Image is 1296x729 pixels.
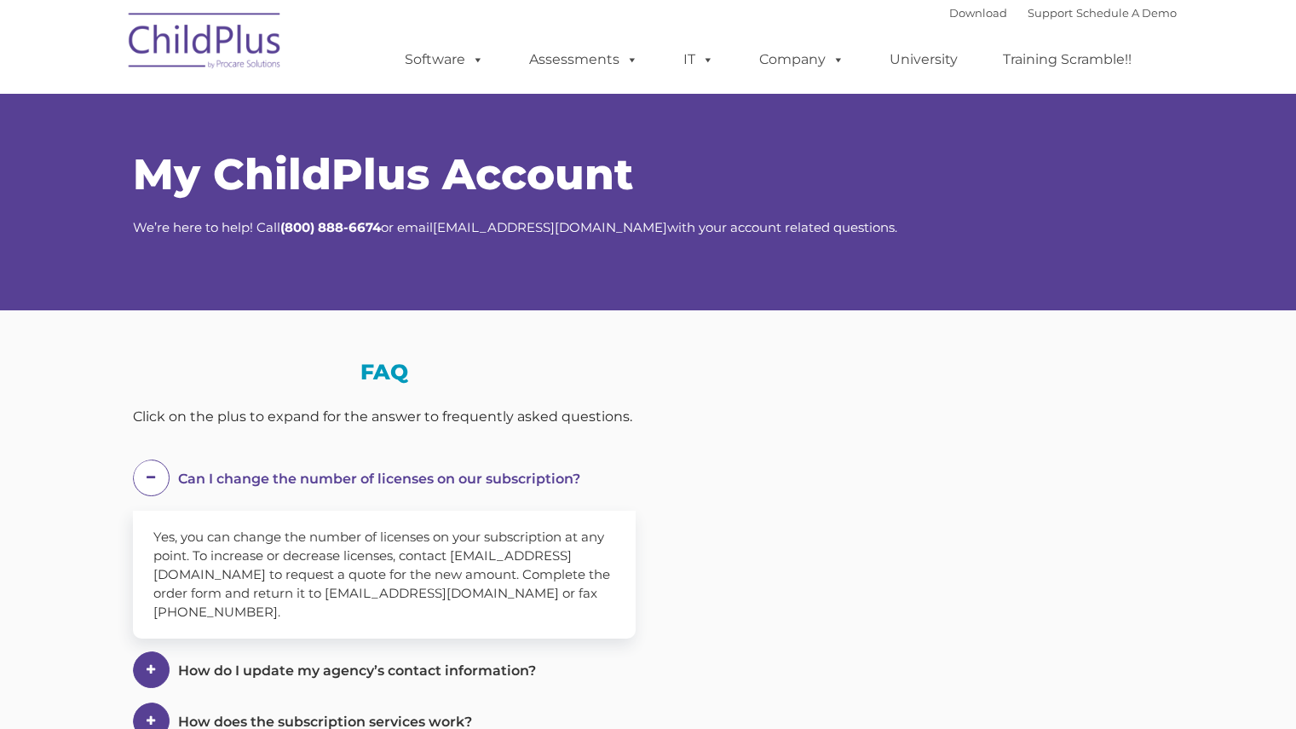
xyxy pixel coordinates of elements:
[133,511,636,639] div: Yes, you can change the number of licenses on your subscription at any point. To increase or decr...
[512,43,655,77] a: Assessments
[133,219,897,235] span: We’re here to help! Call or email with your account related questions.
[280,219,285,235] strong: (
[666,43,731,77] a: IT
[661,340,1164,468] iframe: Form 0
[742,43,861,77] a: Company
[133,362,636,383] h3: FAQ
[949,6,1007,20] a: Download
[949,6,1177,20] font: |
[873,43,975,77] a: University
[388,43,501,77] a: Software
[120,1,291,86] img: ChildPlus by Procare Solutions
[133,148,633,200] span: My ChildPlus Account
[986,43,1149,77] a: Training Scramble!!
[285,219,381,235] strong: 800) 888-6674
[178,471,580,487] span: Can I change the number of licenses on our subscription?
[133,404,636,430] div: Click on the plus to expand for the answer to frequently asked questions.
[1076,6,1177,20] a: Schedule A Demo
[1028,6,1073,20] a: Support
[178,662,536,679] span: How do I update my agency’s contact information?
[433,219,667,235] a: [EMAIL_ADDRESS][DOMAIN_NAME]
